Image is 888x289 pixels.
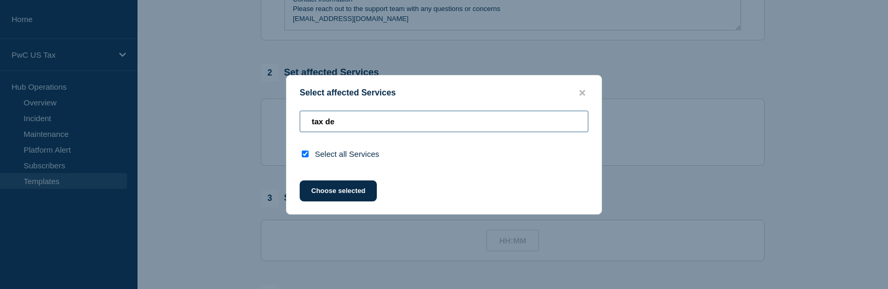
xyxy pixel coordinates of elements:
input: Search [300,111,588,132]
div: Select affected Services [287,88,601,98]
button: close button [576,88,588,98]
input: select all checkbox [302,151,309,157]
span: Select all Services [315,149,379,158]
button: Choose selected [300,180,377,201]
